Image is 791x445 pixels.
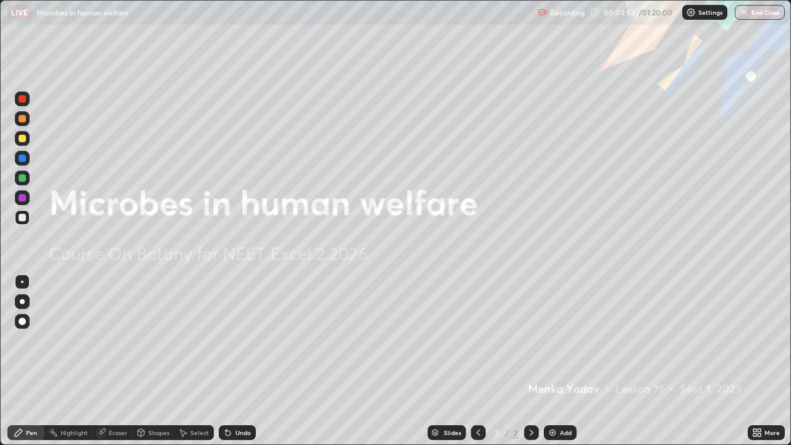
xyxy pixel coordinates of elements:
div: Undo [235,430,251,436]
img: class-settings-icons [686,7,696,17]
img: end-class-cross [739,7,749,17]
div: / [505,429,509,436]
div: Slides [444,430,461,436]
p: Recording [550,8,585,17]
div: Highlight [61,430,88,436]
div: More [764,430,780,436]
div: Shapes [148,430,169,436]
div: 2 [491,429,503,436]
p: Settings [698,9,722,15]
div: Add [560,430,572,436]
img: add-slide-button [548,428,557,438]
img: recording.375f2c34.svg [538,7,548,17]
p: Microbes in human welfare [36,7,129,17]
div: Select [190,430,209,436]
p: LIVE [11,7,28,17]
button: End Class [735,5,785,20]
div: 2 [512,427,519,438]
div: Eraser [109,430,127,436]
div: Pen [26,430,37,436]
